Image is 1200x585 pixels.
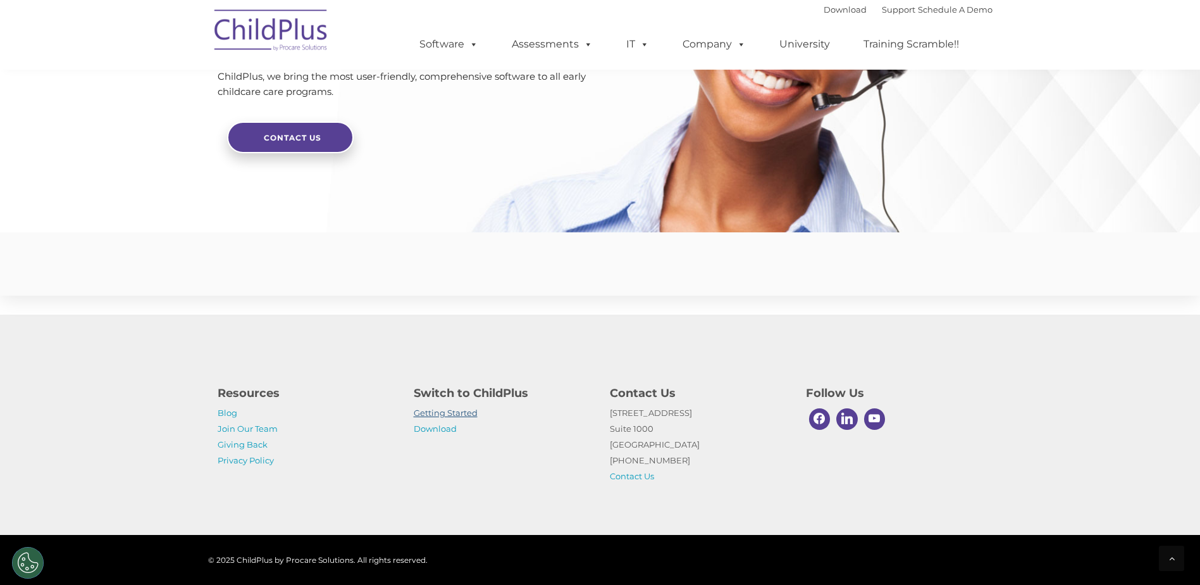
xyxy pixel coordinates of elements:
a: Assessments [499,32,605,57]
a: Download [414,424,457,434]
a: Facebook [806,405,834,433]
h4: Contact Us [610,384,787,402]
h4: Follow Us [806,384,983,402]
a: Linkedin [833,405,861,433]
a: Software [407,32,491,57]
h4: Resources [218,384,395,402]
a: Training Scramble!! [851,32,972,57]
a: Support [882,4,915,15]
a: Giving Back [218,439,268,450]
a: Join Our Team [218,424,278,434]
a: Download [824,4,867,15]
a: Privacy Policy [218,455,274,465]
a: Blog [218,408,237,418]
span: © 2025 ChildPlus by Procare Solutions. All rights reserved. [208,555,428,565]
a: University [767,32,843,57]
a: Contact Us [610,471,654,481]
a: Company [670,32,758,57]
span: Contact Us [264,133,321,142]
a: Schedule A Demo [918,4,993,15]
a: Contact Us [227,122,354,153]
img: ChildPlus by Procare Solutions [208,1,335,64]
a: IT [614,32,662,57]
a: Getting Started [414,408,478,418]
button: Cookies Settings [12,547,44,579]
p: [STREET_ADDRESS] Suite 1000 [GEOGRAPHIC_DATA] [PHONE_NUMBER] [610,405,787,484]
h4: Switch to ChildPlus [414,384,591,402]
a: Youtube [861,405,889,433]
font: | [824,4,993,15]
